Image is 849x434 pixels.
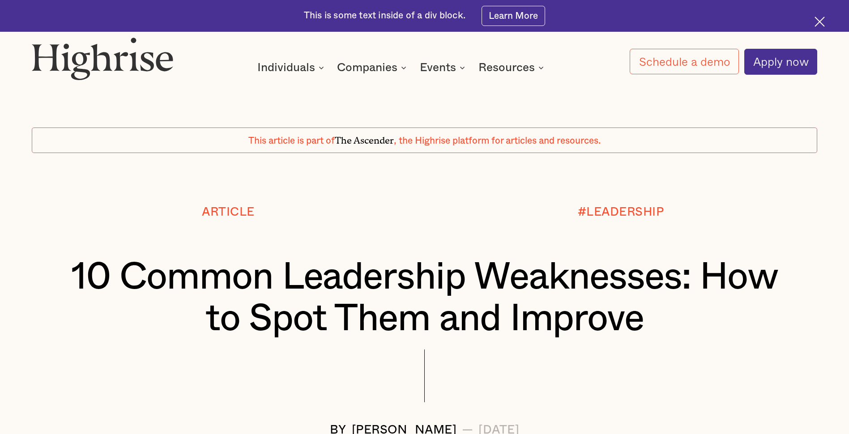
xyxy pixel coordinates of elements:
div: Individuals [257,62,315,73]
div: This is some text inside of a div block. [304,9,465,22]
div: Companies [337,62,409,73]
div: Individuals [257,62,327,73]
a: Schedule a demo [630,49,738,74]
div: Events [420,62,468,73]
img: Cross icon [815,17,825,27]
span: This article is part of [248,136,335,145]
a: Learn More [482,6,546,26]
div: Article [202,206,255,219]
div: Events [420,62,456,73]
div: #LEADERSHIP [578,206,664,219]
span: , the Highrise platform for articles and resources. [394,136,601,145]
h1: 10 Common Leadership Weaknesses: How to Spot Them and Improve [64,256,785,340]
a: Apply now [744,49,817,75]
img: Highrise logo [32,37,174,80]
div: Resources [478,62,546,73]
div: Resources [478,62,535,73]
div: Companies [337,62,397,73]
span: The Ascender [335,133,394,144]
